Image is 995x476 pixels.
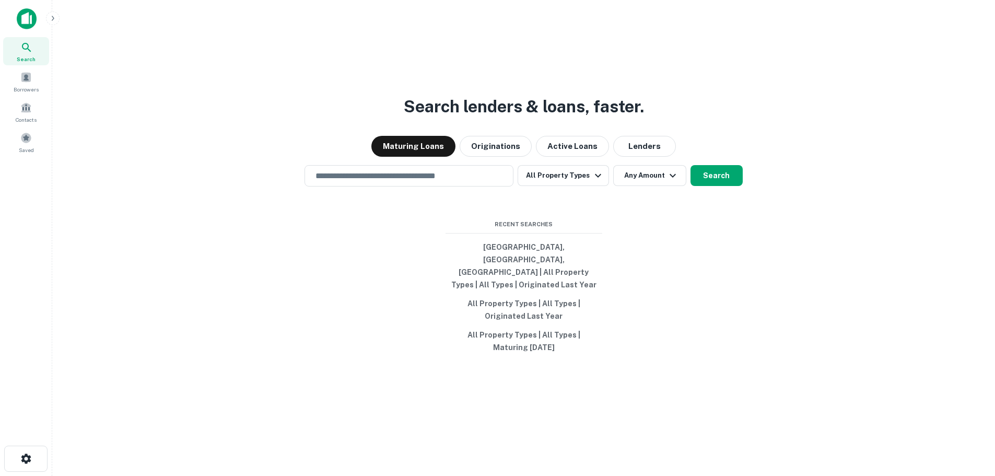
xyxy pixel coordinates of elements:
[404,94,644,119] h3: Search lenders & loans, faster.
[17,8,37,29] img: capitalize-icon.png
[446,238,602,294] button: [GEOGRAPHIC_DATA], [GEOGRAPHIC_DATA], [GEOGRAPHIC_DATA] | All Property Types | All Types | Origin...
[446,220,602,229] span: Recent Searches
[446,326,602,357] button: All Property Types | All Types | Maturing [DATE]
[3,37,49,65] a: Search
[3,67,49,96] a: Borrowers
[371,136,455,157] button: Maturing Loans
[518,165,608,186] button: All Property Types
[613,165,686,186] button: Any Amount
[536,136,609,157] button: Active Loans
[3,128,49,156] a: Saved
[17,55,36,63] span: Search
[613,136,676,157] button: Lenders
[943,392,995,443] iframe: Chat Widget
[3,98,49,126] a: Contacts
[19,146,34,154] span: Saved
[690,165,743,186] button: Search
[16,115,37,124] span: Contacts
[446,294,602,326] button: All Property Types | All Types | Originated Last Year
[460,136,532,157] button: Originations
[14,85,39,94] span: Borrowers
